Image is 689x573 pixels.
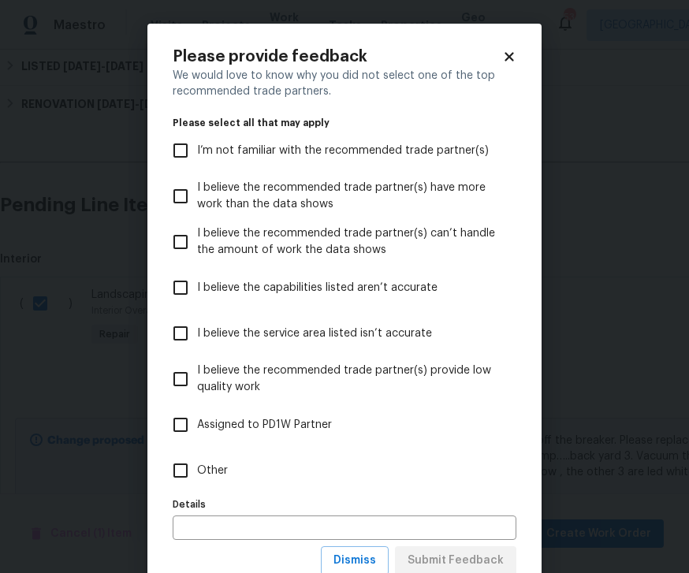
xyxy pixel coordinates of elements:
[173,68,516,99] div: We would love to know why you did not select one of the top recommended trade partners.
[173,500,516,509] label: Details
[197,326,432,342] span: I believe the service area listed isn’t accurate
[173,118,516,128] legend: Please select all that may apply
[173,49,502,65] h2: Please provide feedback
[197,225,504,259] span: I believe the recommended trade partner(s) can’t handle the amount of work the data shows
[197,417,332,433] span: Assigned to PD1W Partner
[197,280,438,296] span: I believe the capabilities listed aren’t accurate
[197,363,504,396] span: I believe the recommended trade partner(s) provide low quality work
[333,551,376,571] span: Dismiss
[197,180,504,213] span: I believe the recommended trade partner(s) have more work than the data shows
[197,463,228,479] span: Other
[197,143,489,159] span: I’m not familiar with the recommended trade partner(s)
